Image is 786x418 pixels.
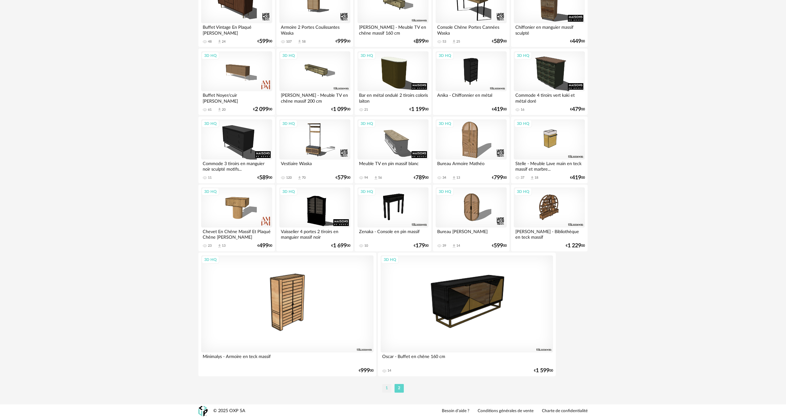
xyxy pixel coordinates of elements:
[494,107,503,112] span: 419
[361,369,370,373] span: 999
[374,176,378,180] span: Download icon
[286,176,292,180] div: 120
[416,176,425,180] span: 789
[416,244,425,248] span: 179
[492,244,507,248] div: € 00
[286,40,292,44] div: 107
[208,176,212,180] div: 11
[358,52,376,60] div: 3D HQ
[570,107,585,112] div: € 00
[535,176,538,180] div: 18
[198,185,275,251] a: 3D HQ Chevet En Chêne Massif Et Plaqué Chêne [PERSON_NAME] 23 Download icon 13 €49900
[331,244,350,248] div: € 00
[364,176,368,180] div: 94
[297,39,302,44] span: Download icon
[337,39,347,44] span: 999
[279,228,350,240] div: Vaisselier 4 portes 2 tiroirs en manguier massif noir
[409,107,429,112] div: € 00
[414,39,429,44] div: € 00
[436,52,454,60] div: 3D HQ
[436,228,507,240] div: Bureau [PERSON_NAME]
[297,176,302,180] span: Download icon
[257,176,272,180] div: € 00
[536,369,549,373] span: 1 599
[302,176,306,180] div: 70
[572,39,581,44] span: 449
[279,91,350,104] div: [PERSON_NAME] - Meuble TV en chêne massif 200 cm
[201,352,374,365] div: Minimalys - Armoire en teck massif
[201,52,219,60] div: 3D HQ
[387,369,391,373] div: 14
[201,228,272,240] div: Chevet En Chêne Massif Et Plaqué Chêne [PERSON_NAME]
[198,253,376,376] a: 3D HQ Minimalys - Armoire en teck massif €99900
[456,40,460,44] div: 25
[280,188,298,196] div: 3D HQ
[442,176,446,180] div: 34
[359,369,374,373] div: € 00
[411,107,425,112] span: 1 199
[217,244,222,248] span: Download icon
[570,39,585,44] div: € 00
[436,120,454,128] div: 3D HQ
[355,117,431,183] a: 3D HQ Meuble TV en pin massif blanc 94 Download icon 56 €78900
[198,49,275,115] a: 3D HQ Buffet Noyer/cuir [PERSON_NAME] 61 Download icon 20 €2 09900
[514,91,585,104] div: Commode 4 tiroirs vert kaki et métal doré
[355,185,431,251] a: 3D HQ Zenaka - Console en pin massif 10 €17900
[217,107,222,112] span: Download icon
[452,176,456,180] span: Download icon
[277,117,353,183] a: 3D HQ Vestiaire Waska 120 Download icon 70 €57900
[331,107,350,112] div: € 00
[208,244,212,248] div: 23
[279,160,350,172] div: Vestiaire Waska
[511,49,588,115] a: 3D HQ Commode 4 tiroirs vert kaki et métal doré 16 €47900
[452,39,456,44] span: Download icon
[442,408,469,414] a: Besoin d'aide ?
[201,91,272,104] div: Buffet Noyer/cuir [PERSON_NAME]
[364,108,368,112] div: 21
[358,188,376,196] div: 3D HQ
[514,160,585,172] div: Stelle - Meuble Lave main en teck massif et marbre...
[382,384,391,393] li: 1
[277,185,353,251] a: 3D HQ Vaisselier 4 portes 2 tiroirs en manguier massif noir €1 69900
[358,120,376,128] div: 3D HQ
[514,120,532,128] div: 3D HQ
[357,91,429,104] div: Bar en métal ondulé 2 tiroirs coloris laiton
[452,244,456,248] span: Download icon
[208,108,212,112] div: 61
[416,39,425,44] span: 899
[433,185,509,251] a: 3D HQ Bureau [PERSON_NAME] 39 Download icon 14 €59900
[201,256,219,264] div: 3D HQ
[333,107,347,112] span: 1 099
[198,406,208,417] img: OXP
[395,384,404,393] li: 2
[279,23,350,36] div: Armoire 2 Portes Coulissantes Waska
[514,228,585,240] div: [PERSON_NAME] - Bibliothèque en teck massif
[213,408,245,414] div: © 2025 OXP SA
[277,49,353,115] a: 3D HQ [PERSON_NAME] - Meuble TV en chêne massif 200 cm €1 09900
[530,176,535,180] span: Download icon
[442,244,446,248] div: 39
[433,49,509,115] a: 3D HQ Anika - Chiffonnier en métal €41900
[378,253,556,376] a: 3D HQ Oscar - Buffet en chêne 160 cm 14 €1 59900
[456,176,460,180] div: 13
[492,176,507,180] div: € 00
[514,23,585,36] div: Chiffonier en manguier massif sculpté
[514,52,532,60] div: 3D HQ
[357,160,429,172] div: Meuble TV en pin massif blanc
[494,244,503,248] span: 599
[378,176,382,180] div: 56
[357,23,429,36] div: [PERSON_NAME] - Meuble TV en chêne massif 160 cm
[521,176,524,180] div: 37
[201,23,272,36] div: Buffet Vintage En Plaqué [PERSON_NAME]
[414,176,429,180] div: € 00
[436,23,507,36] div: Console Chêne Portes Cannées Waska
[217,39,222,44] span: Download icon
[570,176,585,180] div: € 00
[511,117,588,183] a: 3D HQ Stelle - Meuble Lave main en teck massif et marbre... 37 Download icon 18 €41900
[198,117,275,183] a: 3D HQ Commode 3 tiroirs en manguier noir sculpté motifs... 11 €58900
[222,244,226,248] div: 13
[494,39,503,44] span: 589
[257,244,272,248] div: € 00
[280,52,298,60] div: 3D HQ
[222,108,226,112] div: 20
